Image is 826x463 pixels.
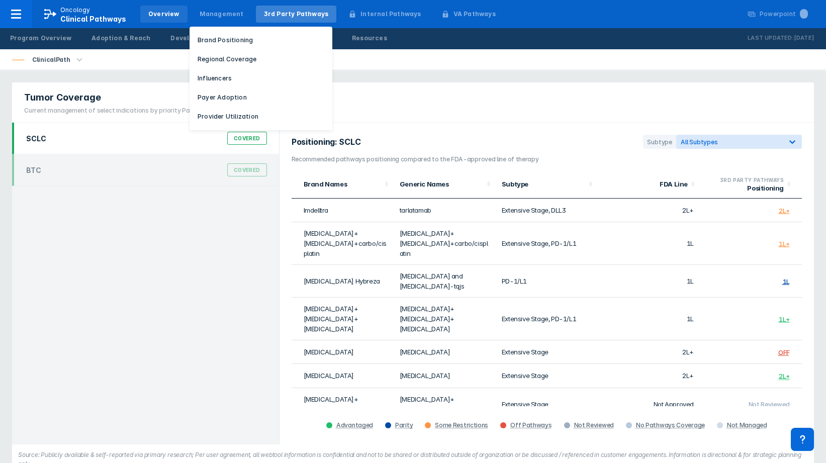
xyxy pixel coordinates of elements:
img: via-oncology [12,54,24,66]
td: [MEDICAL_DATA]+[MEDICAL_DATA]+[MEDICAL_DATA] [292,298,394,340]
p: Payer Adoption [198,93,247,102]
td: [MEDICAL_DATA]+[MEDICAL_DATA] [394,388,496,421]
td: 1L [598,298,700,340]
a: Development [162,31,223,47]
td: [MEDICAL_DATA] [292,340,394,364]
h3: Recommended pathways positioning compared to the FDA-approved line of therapy [292,155,802,164]
td: 2L+ [598,364,700,388]
td: 2L+ [598,340,700,364]
div: BTC [26,166,41,174]
div: 1L [783,277,790,286]
td: Not Approved [598,388,700,421]
div: No Pathways Coverage [636,421,705,429]
div: SCLC [26,134,46,143]
div: Subtype [643,135,676,149]
a: Overview [140,6,188,23]
div: Development [170,34,215,43]
div: VA Pathways [453,10,496,19]
div: 1L+ [779,315,790,323]
div: ClinicalPath [28,53,74,67]
button: Influencers [190,71,332,86]
div: 2L+ [779,373,790,381]
div: Not Reviewed [574,421,614,429]
td: Extensive Stage, PD-1/L1 [496,222,598,265]
div: OFF [778,348,790,356]
td: [MEDICAL_DATA]+[MEDICAL_DATA]+carbo/cisplatin [394,222,496,265]
div: Management [200,10,244,19]
p: Regional Coverage [198,55,256,64]
td: 1L [598,265,700,298]
p: Provider Utilization [198,112,258,121]
p: Brand Positioning [198,36,253,45]
a: Resources [344,31,395,47]
p: Influencers [198,74,232,83]
div: Program Overview [10,34,71,43]
div: Powerpoint [760,10,808,19]
button: Brand Positioning [190,33,332,48]
div: Off Pathways [510,421,552,429]
div: Covered [227,132,267,145]
div: Parity [395,421,413,429]
td: [MEDICAL_DATA]+[MEDICAL_DATA] [292,388,394,421]
button: Payer Adoption [190,90,332,105]
p: Oncology [60,6,90,15]
td: [MEDICAL_DATA] Hybreza [292,265,394,298]
div: Resources [352,34,387,43]
div: Positioning [706,184,784,192]
div: Brand Names [304,180,382,188]
td: [MEDICAL_DATA] and [MEDICAL_DATA]-tqjs [394,265,496,298]
div: 2L+ [779,207,790,215]
td: Extensive Stage [496,364,598,388]
h2: Positioning: SCLC [292,137,367,147]
td: [MEDICAL_DATA]+[MEDICAL_DATA]+carbo/cisplatin [292,222,394,265]
div: Adoption & Reach [91,34,150,43]
div: Current management of select indications by priority Pathways [24,106,212,115]
div: Overview [148,10,179,19]
div: 1L+ [779,240,790,248]
div: Covered [227,163,267,176]
td: Extensive Stage [496,340,598,364]
span: Tumor Coverage [24,91,101,104]
div: Generic Names [400,180,484,188]
td: [MEDICAL_DATA]+[MEDICAL_DATA]+[MEDICAL_DATA] [394,298,496,340]
td: Imdelltra [292,199,394,222]
td: Extensive Stage, PD-1/L1 [496,298,598,340]
a: Management [192,6,252,23]
td: [MEDICAL_DATA] [394,340,496,364]
div: 3rd Party Pathways [264,10,329,19]
div: Subtype [502,180,586,188]
span: Clinical Pathways [60,15,126,23]
td: PD-1/L1 [496,265,598,298]
td: [MEDICAL_DATA] [394,364,496,388]
td: [MEDICAL_DATA] [292,364,394,388]
div: Internal Pathways [360,10,421,19]
a: Program Overview [2,31,79,47]
div: FDA Line [604,180,688,188]
td: tarlatamab [394,199,496,222]
span: Not Reviewed [749,400,790,408]
a: Adoption & Reach [83,31,158,47]
td: Extensive Stage [496,388,598,421]
div: Not Managed [727,421,767,429]
td: 1L [598,222,700,265]
div: Some Restrictions [435,421,488,429]
td: 2L+ [598,199,700,222]
span: All Subtypes [681,138,718,146]
a: 3rd Party Pathways [256,6,337,23]
p: [DATE] [794,33,814,43]
button: Regional Coverage [190,52,332,67]
p: Last Updated: [748,33,794,43]
div: Advantaged [336,421,373,429]
div: 3RD PARTY PATHWAYS [706,176,784,184]
button: Provider Utilization [190,109,332,124]
td: Extensive Stage, DLL3 [496,199,598,222]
